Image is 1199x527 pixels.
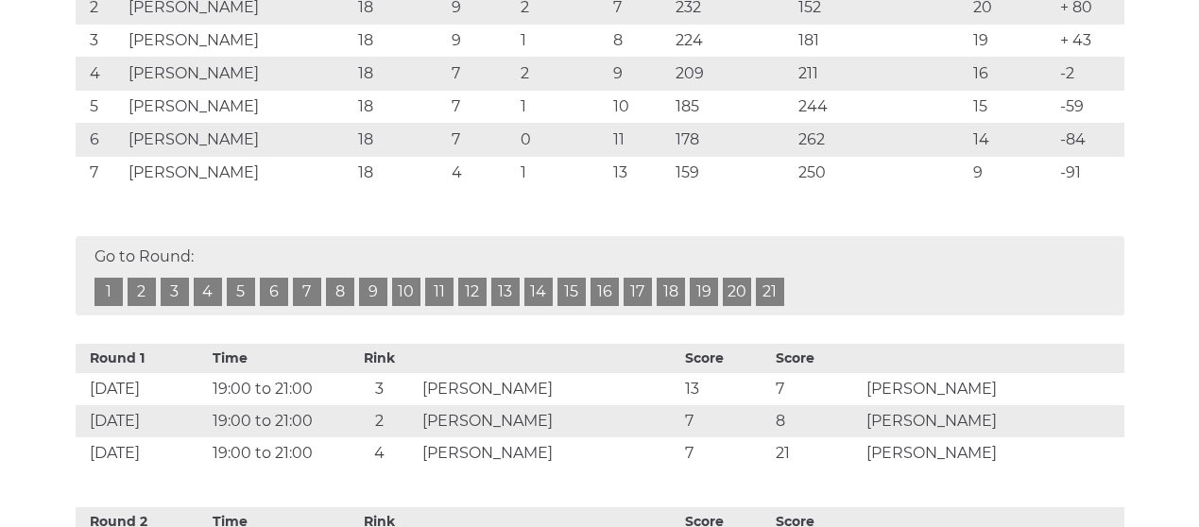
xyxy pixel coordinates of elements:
td: [PERSON_NAME] [418,437,680,469]
td: -91 [1055,157,1124,190]
a: 16 [591,278,619,306]
td: 1 [516,157,609,190]
a: 19 [690,278,718,306]
td: [PERSON_NAME] [124,25,354,58]
td: 9 [968,157,1055,190]
th: Score [771,344,862,373]
td: -2 [1055,58,1124,91]
td: 6 [76,124,124,157]
td: 19:00 to 21:00 [208,373,341,405]
a: 6 [260,278,288,306]
td: 4 [341,437,418,469]
a: 20 [723,278,751,306]
a: 3 [161,278,189,306]
td: 7 [447,124,515,157]
div: Go to Round: [76,236,1124,315]
td: [DATE] [76,405,209,437]
td: 7 [447,91,515,124]
a: 11 [425,278,454,306]
td: 19:00 to 21:00 [208,405,341,437]
td: 7 [447,58,515,91]
a: 4 [194,278,222,306]
td: 13 [608,157,671,190]
td: [DATE] [76,373,209,405]
th: Round 1 [76,344,209,373]
td: [PERSON_NAME] [862,373,1124,405]
td: 185 [671,91,794,124]
td: 0 [516,124,609,157]
td: 244 [794,91,968,124]
td: 21 [771,437,862,469]
th: Rink [341,344,418,373]
a: 2 [128,278,156,306]
td: [PERSON_NAME] [124,91,354,124]
td: 209 [671,58,794,91]
td: 1 [516,25,609,58]
a: 9 [359,278,387,306]
td: 7 [680,405,771,437]
td: 250 [794,157,968,190]
td: 9 [608,58,671,91]
td: [PERSON_NAME] [418,405,680,437]
a: 18 [657,278,685,306]
td: 19:00 to 21:00 [208,437,341,469]
td: 15 [968,91,1055,124]
a: 21 [756,278,784,306]
td: + 43 [1055,25,1124,58]
td: 8 [771,405,862,437]
a: 1 [94,278,123,306]
a: 14 [524,278,553,306]
td: 16 [968,58,1055,91]
td: 18 [353,91,447,124]
td: 10 [608,91,671,124]
td: 2 [516,58,609,91]
td: 4 [76,58,124,91]
a: 8 [326,278,354,306]
a: 5 [227,278,255,306]
th: Time [208,344,341,373]
td: 18 [353,157,447,190]
td: 5 [76,91,124,124]
td: 211 [794,58,968,91]
td: [PERSON_NAME] [418,373,680,405]
td: [PERSON_NAME] [124,157,354,190]
td: 7 [771,373,862,405]
td: [PERSON_NAME] [124,124,354,157]
td: 262 [794,124,968,157]
td: 181 [794,25,968,58]
td: 7 [680,437,771,469]
td: [PERSON_NAME] [862,437,1124,469]
td: 11 [608,124,671,157]
td: 13 [680,373,771,405]
td: 7 [76,157,124,190]
td: 3 [76,25,124,58]
td: 18 [353,124,447,157]
a: 13 [491,278,520,306]
td: 2 [341,405,418,437]
td: [DATE] [76,437,209,469]
td: 19 [968,25,1055,58]
a: 12 [458,278,487,306]
td: 18 [353,58,447,91]
td: 14 [968,124,1055,157]
td: 3 [341,373,418,405]
a: 10 [392,278,420,306]
td: 224 [671,25,794,58]
a: 17 [624,278,652,306]
a: 7 [293,278,321,306]
td: [PERSON_NAME] [862,405,1124,437]
th: Score [680,344,771,373]
td: 8 [608,25,671,58]
td: 4 [447,157,515,190]
td: [PERSON_NAME] [124,58,354,91]
td: 178 [671,124,794,157]
td: 9 [447,25,515,58]
td: 1 [516,91,609,124]
td: -84 [1055,124,1124,157]
td: -59 [1055,91,1124,124]
td: 159 [671,157,794,190]
a: 15 [557,278,586,306]
td: 18 [353,25,447,58]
